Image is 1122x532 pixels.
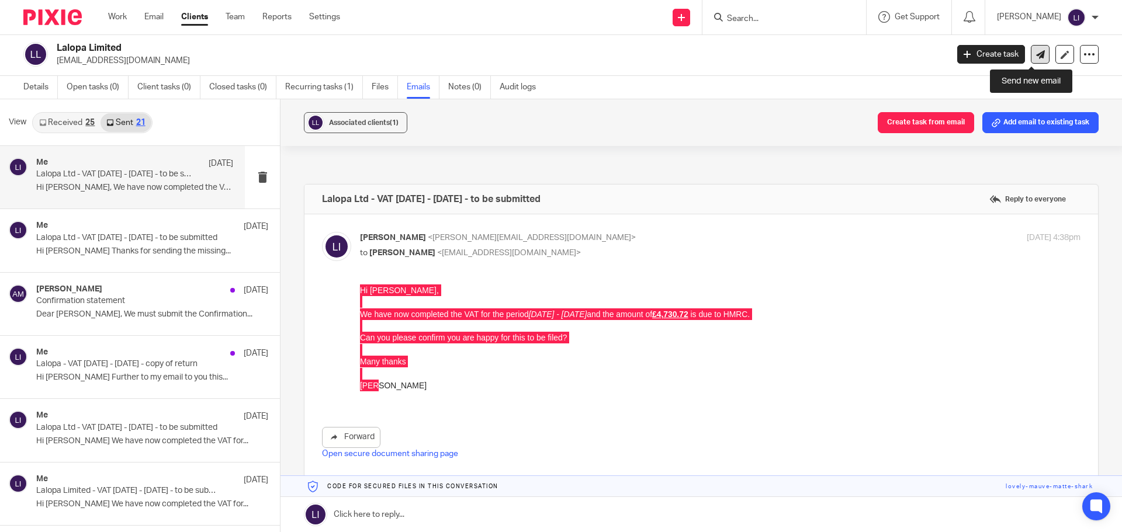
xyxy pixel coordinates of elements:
a: Email [144,11,164,23]
img: svg%3E [307,114,324,131]
img: svg%3E [9,474,27,493]
a: Forward [322,427,380,448]
p: [DATE] 4:38pm [1027,232,1081,244]
h4: Me [36,411,48,420]
button: Add email to existing task [982,112,1099,133]
img: svg%3E [9,158,27,176]
p: [DATE] [244,284,268,296]
p: Lalopa Ltd - VAT [DATE] - [DATE] - to be submitted [36,169,194,179]
a: Sent21 [101,113,151,132]
p: Dear [PERSON_NAME], We must submit the Confirmation... [36,310,268,319]
img: svg%3E [23,42,48,67]
a: Details [23,76,58,99]
img: svg%3E [9,284,27,303]
em: [DATE] - [DATE] [169,25,227,34]
a: Clients [181,11,208,23]
p: Lalopa Ltd - VAT [DATE] - [DATE] - to be submitted [36,233,222,243]
a: Client tasks (0) [137,76,200,99]
h4: [PERSON_NAME] [36,284,102,294]
p: Lalopa - VAT [DATE] - [DATE] - copy of return [36,359,222,369]
img: svg%3E [9,347,27,366]
a: Work [108,11,127,23]
img: svg%3E [1067,8,1086,27]
h2: Lalopa Limited [57,42,763,54]
img: svg%3E [322,232,351,261]
span: [PERSON_NAME] [369,249,435,257]
a: Reports [262,11,292,23]
p: [DATE] [244,347,268,359]
a: Recurring tasks (1) [285,76,363,99]
span: <[PERSON_NAME][EMAIL_ADDRESS][DOMAIN_NAME]> [428,234,636,242]
button: Associated clients(1) [304,112,407,133]
img: Pixie [23,9,82,25]
u: £4,730.72 [292,25,328,34]
a: Audit logs [500,76,545,99]
h4: Me [36,221,48,231]
a: Open secure document sharing page [322,450,458,458]
button: Create task from email [878,112,974,133]
a: Open tasks (0) [67,76,129,99]
span: View [9,116,26,128]
p: Lalopa Limited - VAT [DATE] - [DATE] - to be submitted [36,486,222,496]
span: <[EMAIL_ADDRESS][DOMAIN_NAME]> [437,249,581,257]
img: svg%3E [9,221,27,239]
p: Hi [PERSON_NAME] Further to my email to you this... [36,373,268,383]
p: Hi [PERSON_NAME] We have now completed the VAT for... [36,499,268,509]
a: Settings [309,11,340,23]
p: [PERSON_NAME] [997,11,1061,23]
p: [DATE] [244,411,268,422]
a: Files [372,76,398,99]
p: [EMAIL_ADDRESS][DOMAIN_NAME] [57,55,940,67]
a: Emails [407,76,439,99]
p: [DATE] [209,158,233,169]
p: Hi [PERSON_NAME] Thanks for sending the missing... [36,246,268,256]
a: Notes (0) [448,76,491,99]
a: Closed tasks (0) [209,76,276,99]
h4: Me [36,474,48,484]
a: Received25 [33,113,101,132]
p: [DATE] [244,221,268,232]
div: 25 [85,119,95,127]
span: to [360,249,368,257]
p: [DATE] [244,474,268,486]
h4: Lalopa Ltd - VAT [DATE] - [DATE] - to be submitted [322,193,541,205]
img: svg%3E [9,411,27,429]
span: (1) [390,119,399,126]
span: Associated clients [329,119,399,126]
span: Get Support [895,13,940,21]
span: [PERSON_NAME] [360,234,426,242]
p: Lalopa Ltd - VAT [DATE] - [DATE] - to be submitted [36,423,222,433]
div: 21 [136,119,146,127]
p: Hi [PERSON_NAME], We have now completed the VAT for... [36,183,233,193]
p: Hi [PERSON_NAME] We have now completed the VAT for... [36,436,268,446]
h4: Me [36,347,48,357]
h4: Me [36,158,48,168]
label: Reply to everyone [986,190,1069,208]
a: Create task [957,45,1025,64]
a: Team [226,11,245,23]
input: Search [726,14,831,25]
p: Confirmation statement [36,296,222,306]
